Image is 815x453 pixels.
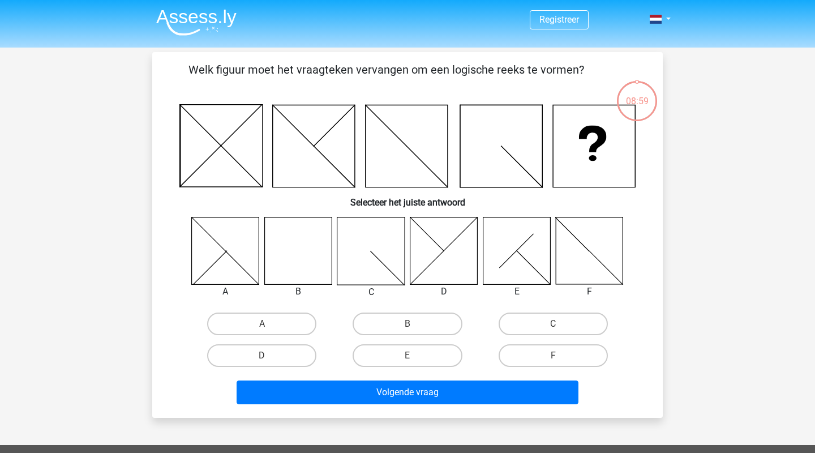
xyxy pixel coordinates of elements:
[353,313,462,335] label: B
[616,80,658,108] div: 08:59
[547,285,632,298] div: F
[156,9,237,36] img: Assessly
[539,14,579,25] a: Registreer
[401,285,487,298] div: D
[170,188,645,208] h6: Selecteer het juiste antwoord
[170,61,602,95] p: Welk figuur moet het vraagteken vervangen om een logische reeks te vormen?
[207,344,316,367] label: D
[207,313,316,335] label: A
[499,313,608,335] label: C
[256,285,341,298] div: B
[499,344,608,367] label: F
[474,285,560,298] div: E
[237,381,579,404] button: Volgende vraag
[328,285,414,299] div: C
[353,344,462,367] label: E
[183,285,268,298] div: A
